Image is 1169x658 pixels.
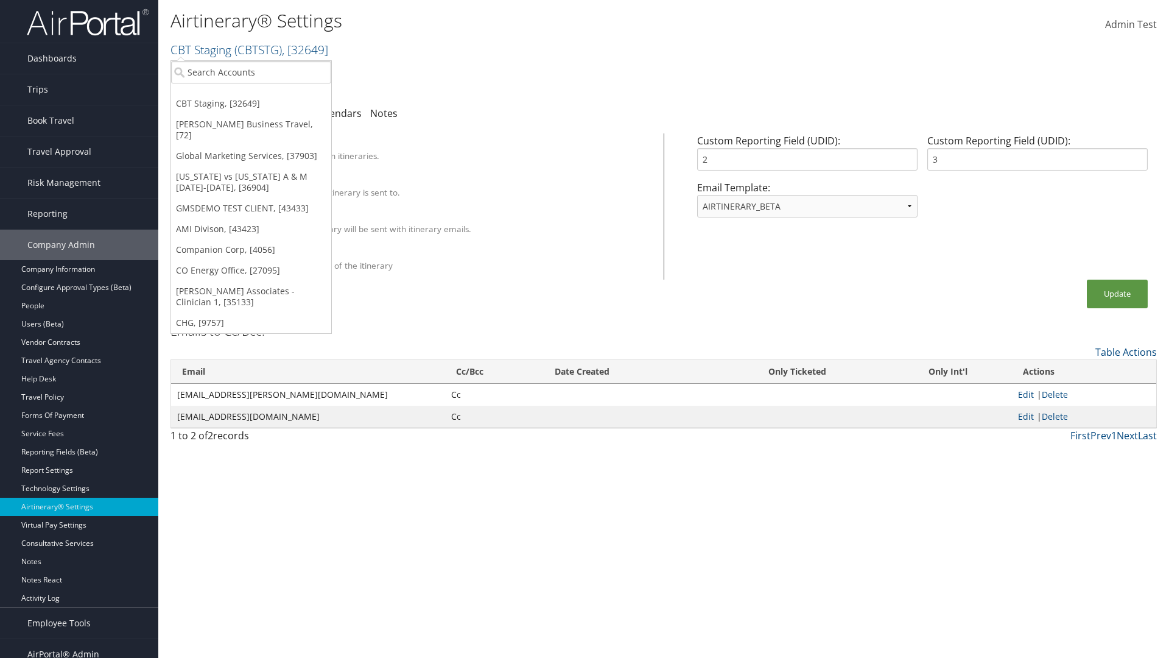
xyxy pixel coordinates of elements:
[1012,384,1156,406] td: |
[922,133,1153,180] div: Custom Reporting Field (UDID):
[227,212,648,223] div: Attach PDF
[227,223,471,235] label: A PDF version of the itinerary will be sent with itinerary emails.
[171,166,331,198] a: [US_STATE] vs [US_STATE] A & M [DATE]-[DATE], [36904]
[1070,429,1090,442] a: First
[1111,429,1117,442] a: 1
[171,61,331,83] input: Search Accounts
[282,41,328,58] span: , [ 32649 ]
[171,313,331,333] a: CHG, [9757]
[171,219,331,239] a: AMI Divison, [43423]
[170,41,328,58] a: CBT Staging
[27,136,91,167] span: Travel Approval
[27,43,77,74] span: Dashboards
[171,260,331,281] a: CO Energy Office, [27095]
[885,360,1012,384] th: Only Int'l: activate to sort column ascending
[544,360,711,384] th: Date Created: activate to sort column ascending
[1105,6,1157,44] a: Admin Test
[227,139,648,150] div: Client Name
[315,107,362,120] a: Calendars
[171,146,331,166] a: Global Marketing Services, [37903]
[1095,345,1157,359] a: Table Actions
[445,384,544,406] td: Cc
[1012,360,1156,384] th: Actions
[27,74,48,105] span: Trips
[692,133,922,180] div: Custom Reporting Field (UDID):
[1090,429,1111,442] a: Prev
[27,608,91,639] span: Employee Tools
[1042,389,1068,400] a: Delete
[1105,18,1157,31] span: Admin Test
[1117,429,1138,442] a: Next
[170,428,410,449] div: 1 to 2 of records
[171,93,331,114] a: CBT Staging, [32649]
[445,360,544,384] th: Cc/Bcc: activate to sort column ascending
[170,8,828,34] h1: Airtinerary® Settings
[1087,280,1148,308] button: Update
[1018,411,1034,422] a: Edit
[1042,411,1068,422] a: Delete
[27,230,95,260] span: Company Admin
[1138,429,1157,442] a: Last
[171,114,331,146] a: [PERSON_NAME] Business Travel, [72]
[710,360,884,384] th: Only Ticketed: activate to sort column ascending
[171,406,445,428] td: [EMAIL_ADDRESS][DOMAIN_NAME]
[171,360,445,384] th: Email: activate to sort column ascending
[27,8,149,37] img: airportal-logo.png
[27,168,100,198] span: Risk Management
[1018,389,1034,400] a: Edit
[227,175,648,186] div: Override Email
[171,384,445,406] td: [EMAIL_ADDRESS][PERSON_NAME][DOMAIN_NAME]
[27,199,68,229] span: Reporting
[171,198,331,219] a: GMSDEMO TEST CLIENT, [43433]
[171,281,331,313] a: [PERSON_NAME] Associates - Clinician 1, [35133]
[234,41,282,58] span: ( CBTSTG )
[171,239,331,260] a: Companion Corp, [4056]
[370,107,398,120] a: Notes
[445,406,544,428] td: Cc
[692,180,922,227] div: Email Template:
[27,105,74,136] span: Book Travel
[1012,406,1156,428] td: |
[208,429,213,442] span: 2
[227,249,648,260] div: Show Survey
